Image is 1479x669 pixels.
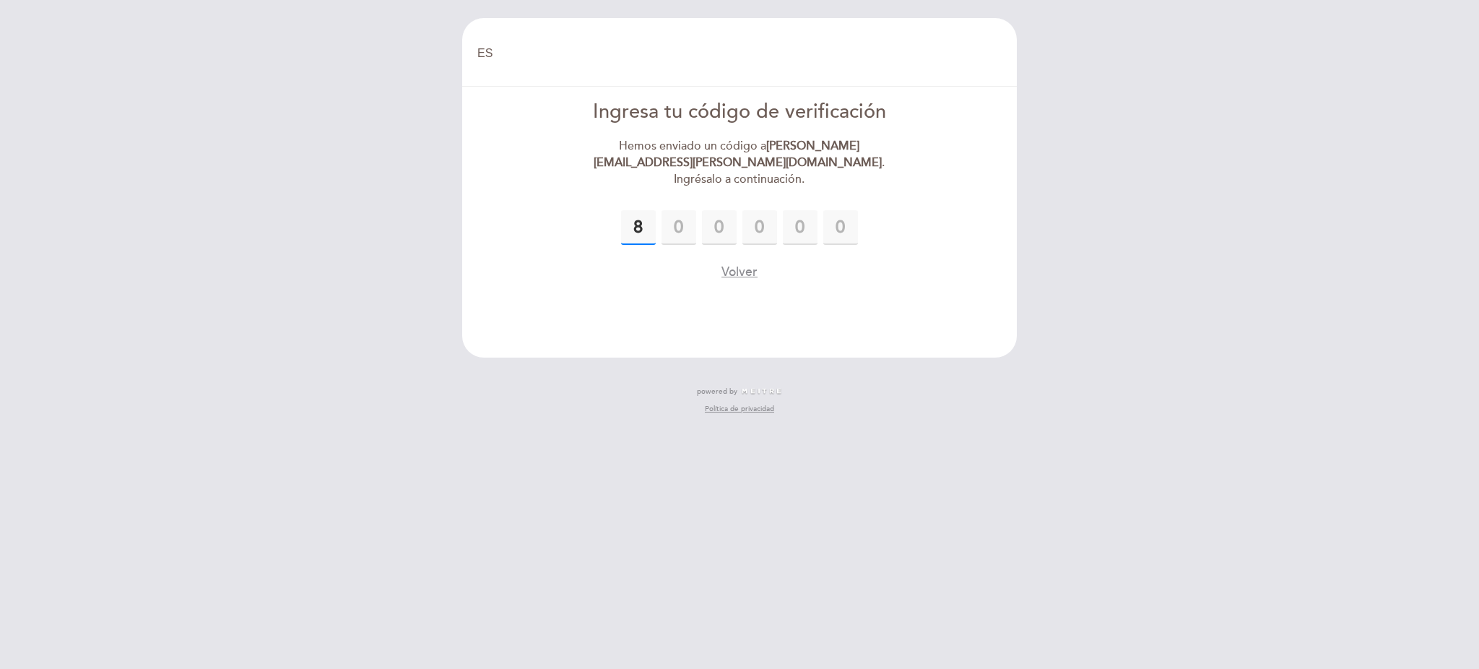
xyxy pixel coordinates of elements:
input: 0 [662,210,696,245]
button: Volver [721,263,758,281]
input: 0 [783,210,817,245]
input: 0 [702,210,737,245]
span: powered by [697,387,737,397]
div: Ingresa tu código de verificación [574,98,906,126]
input: 0 [621,210,656,245]
div: Hemos enviado un código a . Ingrésalo a continuación. [574,138,906,188]
input: 0 [742,210,777,245]
input: 0 [823,210,858,245]
a: powered by [697,387,782,397]
a: Política de privacidad [705,404,774,414]
strong: [PERSON_NAME][EMAIL_ADDRESS][PERSON_NAME][DOMAIN_NAME] [594,139,882,170]
img: MEITRE [741,388,782,395]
